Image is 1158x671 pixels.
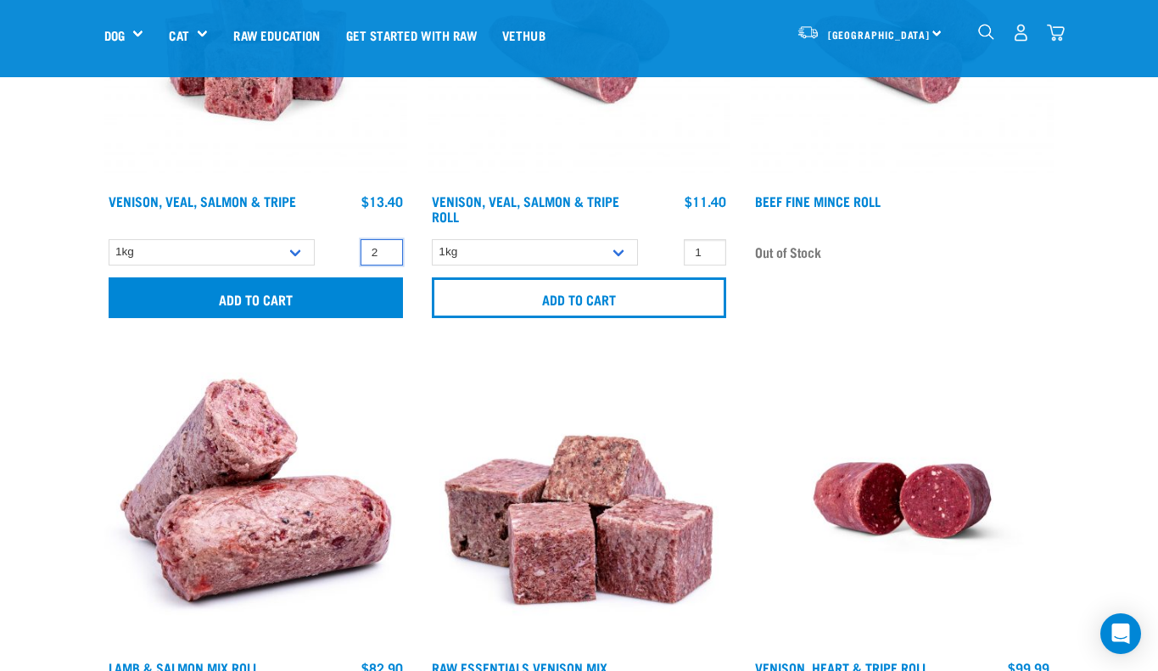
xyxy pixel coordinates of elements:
[797,25,820,40] img: van-moving.png
[432,277,726,318] input: Add to cart
[1012,24,1030,42] img: user.png
[432,663,607,671] a: Raw Essentials Venison Mix
[978,24,994,40] img: home-icon-1@2x.png
[221,1,333,69] a: Raw Education
[109,277,403,318] input: Add to cart
[684,239,726,266] input: 1
[751,349,1054,651] img: Raw Essentials Venison Heart & Tripe Hypoallergenic Raw Pet Food Bulk Roll Unwrapped
[755,239,821,265] span: Out of Stock
[428,349,730,651] img: 1113 RE Venison Mix 01
[104,25,125,45] a: Dog
[1100,613,1141,654] div: Open Intercom Messenger
[432,197,619,220] a: Venison, Veal, Salmon & Tripe Roll
[361,239,403,266] input: 1
[361,193,403,209] div: $13.40
[755,197,881,204] a: Beef Fine Mince Roll
[1047,24,1065,42] img: home-icon@2x.png
[169,25,188,45] a: Cat
[755,663,928,671] a: Venison, Heart & Tripe Roll
[489,1,558,69] a: Vethub
[104,349,407,651] img: 1261 Lamb Salmon Roll 01
[333,1,489,69] a: Get started with Raw
[685,193,726,209] div: $11.40
[828,31,931,37] span: [GEOGRAPHIC_DATA]
[109,663,259,671] a: Lamb & Salmon Mix Roll
[109,197,296,204] a: Venison, Veal, Salmon & Tripe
